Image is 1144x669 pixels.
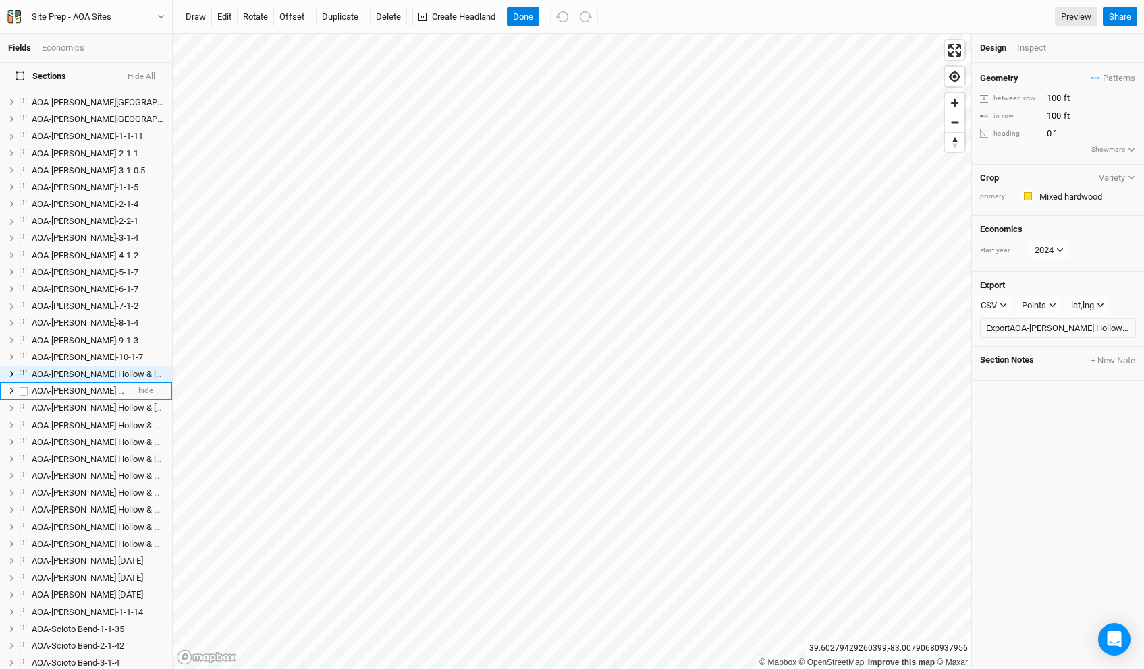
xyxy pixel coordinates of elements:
[32,250,138,260] span: AOA-[PERSON_NAME]-4-1-2
[32,369,258,379] span: AOA-[PERSON_NAME] Hollow & [GEOGRAPHIC_DATA]-1-1-8
[945,40,964,60] button: Enter fullscreen
[945,133,964,152] span: Reset bearing to north
[32,148,138,158] span: AOA-[PERSON_NAME]-2-1-1
[980,245,1027,256] div: start year
[32,437,236,447] span: AOA-[PERSON_NAME] Hollow & Stone Canyon-2-4-1.5
[799,658,865,667] a: OpenStreetMap
[980,42,1006,54] div: Design
[32,454,164,465] div: AOA-Hintz Hollow & Stone Canyon-2-5-4
[32,335,138,345] span: AOA-[PERSON_NAME]-9-1-3
[980,224,1136,235] h4: Economics
[945,93,964,113] button: Zoom in
[980,318,1136,339] button: ExportAOA-[PERSON_NAME] Hollow & [GEOGRAPHIC_DATA]-1-1-8
[980,280,1136,291] h4: Export
[127,72,156,82] button: Hide All
[32,437,164,448] div: AOA-Hintz Hollow & Stone Canyon-2-4-1.5
[1035,188,1136,204] input: Mixed hardwood
[32,10,111,24] div: Site Prep - AOA Sites
[32,233,164,243] div: AOA-Genevieve Jones-3-1-4
[32,216,138,226] span: AOA-[PERSON_NAME]-2-2-1
[32,403,164,413] div: AOA-Hintz Hollow & Stone Canyon-2-2-9
[980,111,1039,121] div: in row
[980,129,1039,139] div: heading
[1055,7,1097,27] a: Preview
[32,97,164,108] div: AOA-Darby Lakes Preserve-2-2-7
[237,7,274,27] button: rotate
[945,113,964,132] button: Zoom out
[32,624,164,635] div: AOA-Scioto Bend-1-1-35
[806,641,971,656] div: 39.60279429260399 , -83.00790680937956
[42,42,84,54] div: Economics
[32,131,164,142] div: AOA-Darby Oaks-1-1-11
[32,148,164,159] div: AOA-Darby Oaks-2-1-1
[32,386,128,397] div: AOA-Hintz Hollow & Stone Canyon-2-1-0.2
[32,658,164,668] div: AOA-Scioto Bend-3-1-4
[32,267,138,277] span: AOA-[PERSON_NAME]-5-1-7
[32,471,236,481] span: AOA-[PERSON_NAME] Hollow & Stone Canyon-3-1-3.5
[32,573,164,583] div: AOA-Poston 2-1-18
[32,573,143,583] span: AOA-[PERSON_NAME] [DATE]
[32,318,138,328] span: AOA-[PERSON_NAME]-8-1-4
[980,173,999,183] h4: Crop
[32,504,164,515] div: AOA-Hintz Hollow & Stone Canyon-4-1-2.5
[32,352,164,363] div: AOA-Genevieve Jones-10-1-7
[32,488,229,498] span: AOA-[PERSON_NAME] Hollow & Stone Canyon-3-2-6
[980,192,1014,202] div: primary
[1091,71,1136,86] button: Patterns
[550,7,574,27] button: Undo (^z)
[316,7,364,27] button: Duplicate
[32,199,164,210] div: AOA-Genevieve Jones-2-1-4
[32,454,258,464] span: AOA-[PERSON_NAME] Hollow & [GEOGRAPHIC_DATA]-2-5-4
[1091,144,1136,156] button: Showmore
[32,284,138,294] span: AOA-[PERSON_NAME]-6-1-7
[7,9,165,24] button: Site Prep - AOA Sites
[16,71,66,82] span: Sections
[32,556,143,566] span: AOA-[PERSON_NAME] [DATE]
[32,488,164,498] div: AOA-Hintz Hollow & Stone Canyon-3-2-6
[32,352,143,362] span: AOA-[PERSON_NAME]-10-1-7
[32,216,164,227] div: AOA-Genevieve Jones-2-2-1
[32,607,164,618] div: AOA-Riddle-1-1-14
[32,403,258,413] span: AOA-[PERSON_NAME] Hollow & [GEOGRAPHIC_DATA]-2-2-9
[32,607,143,617] span: AOA-[PERSON_NAME]-1-1-14
[177,649,236,665] a: Mapbox logo
[32,539,164,550] div: AOA-Hintz Hollow & Stone Canyon-4-3-2
[1017,42,1065,54] div: Inspect
[32,589,164,600] div: AOA-Poston 3-1-12
[32,165,164,176] div: AOA-Elick-3-1-0.5
[1071,299,1094,312] div: lat,lng
[32,301,164,312] div: AOA-Genevieve Jones-7-1-2
[1022,299,1046,312] div: Points
[273,7,310,27] button: offset
[980,73,1018,84] h4: Geometry
[980,355,1034,367] span: Section Notes
[32,97,221,107] span: AOA-[PERSON_NAME][GEOGRAPHIC_DATA]-2-2-7
[574,7,598,27] button: Redo (^Z)
[975,295,1013,316] button: CSV
[32,335,164,346] div: AOA-Genevieve Jones-9-1-3
[1029,240,1070,260] button: 2024
[32,199,138,209] span: AOA-[PERSON_NAME]-2-1-4
[1090,355,1136,367] button: + New Note
[937,658,968,667] a: Maxar
[32,318,164,328] div: AOA-Genevieve Jones-8-1-4
[945,67,964,86] button: Find my location
[32,641,164,651] div: AOA-Scioto Bend-2-1-42
[32,369,164,380] div: AOA-Hintz Hollow & Stone Canyon-1-1-8
[173,34,971,669] canvas: Map
[1065,295,1110,316] button: lat,lng
[32,471,164,482] div: AOA-Hintz Hollow & Stone Canyon-3-1-3.5
[32,504,236,515] span: AOA-[PERSON_NAME] Hollow & Stone Canyon-4-1-2.5
[1016,295,1062,316] button: Points
[211,7,238,27] button: edit
[32,182,138,192] span: AOA-[PERSON_NAME]-1-1-5
[138,383,153,400] span: hide
[32,250,164,261] div: AOA-Genevieve Jones-4-1-2
[980,94,1039,104] div: between row
[868,658,935,667] a: Improve this map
